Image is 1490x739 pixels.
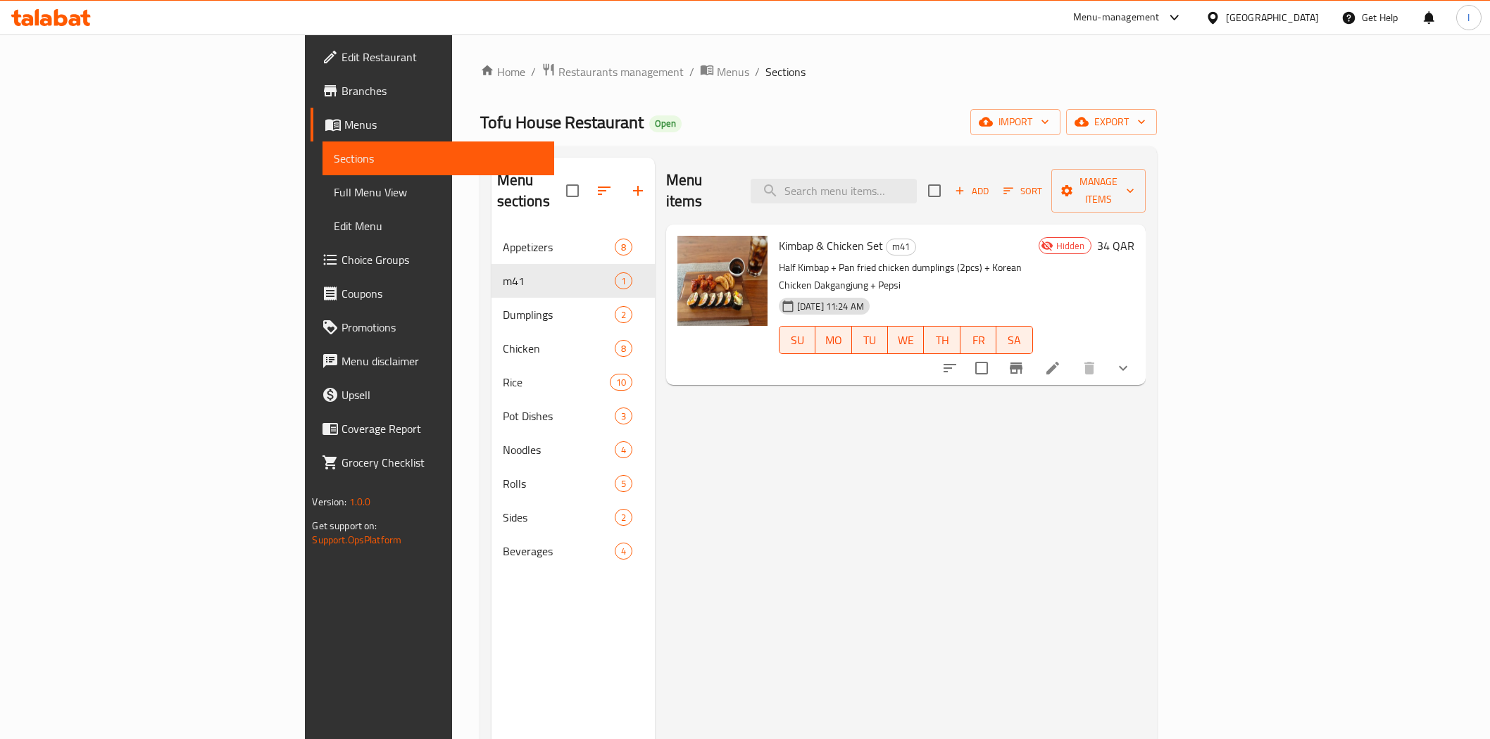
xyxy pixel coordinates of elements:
span: Rolls [503,475,615,492]
button: import [970,109,1060,135]
span: Get support on: [312,517,377,535]
span: Upsell [342,386,542,403]
div: items [615,306,632,323]
div: items [615,239,632,255]
span: Coupons [342,285,542,302]
button: Add [949,180,994,202]
div: Menu-management [1073,9,1160,26]
span: Noodles [503,441,615,458]
div: Noodles4 [492,433,655,467]
span: Menu disclaimer [342,353,542,369]
a: Coverage Report [311,412,553,446]
button: MO [815,326,851,354]
span: Dumplings [503,306,615,323]
span: Grocery Checklist [342,454,542,471]
a: Grocery Checklist [311,446,553,479]
span: 2 [615,511,632,524]
span: Chicken [503,340,615,357]
span: Select to update [967,353,996,383]
div: items [615,408,632,424]
span: SA [1002,330,1027,350]
span: Promotions [342,319,542,336]
img: Kimbap & Chicken Set [677,236,768,326]
span: Menus [717,63,749,80]
span: Add item [949,180,994,202]
span: 8 [615,241,632,254]
span: Pot Dishes [503,408,615,424]
div: Dumplings2 [492,298,655,331]
span: Edit Menu [334,217,542,234]
div: Beverages4 [492,534,655,568]
button: export [1066,109,1157,135]
span: m41 [503,272,615,289]
span: Tofu House Restaurant [480,106,644,138]
span: Sections [765,63,806,80]
a: Upsell [311,378,553,412]
span: 4 [615,443,632,457]
span: Beverages [503,543,615,560]
span: Sort [1003,183,1042,199]
a: Full Menu View [323,175,553,209]
span: 8 [615,342,632,355]
span: Sections [334,150,542,167]
a: Sections [323,141,553,175]
button: TH [924,326,960,354]
div: Open [649,115,682,132]
div: Sides2 [492,500,655,534]
span: Select all sections [558,176,587,206]
span: Edit Restaurant [342,49,542,65]
li: / [689,63,694,80]
div: Rolls5 [492,467,655,500]
a: Branches [311,74,553,108]
div: items [615,543,632,560]
button: SA [996,326,1032,354]
span: Version: [312,493,346,511]
button: Sort [1000,180,1046,202]
a: Choice Groups [311,243,553,277]
input: search [751,179,917,203]
span: 1.0.0 [349,493,371,511]
span: Sides [503,509,615,526]
div: items [615,475,632,492]
a: Menus [311,108,553,141]
span: Sort items [994,180,1051,202]
span: TU [858,330,882,350]
span: Sort sections [587,174,621,208]
span: Menus [344,116,542,133]
span: Rice [503,374,610,391]
span: 4 [615,545,632,558]
span: Add [953,183,991,199]
div: Pot Dishes3 [492,399,655,433]
span: export [1077,113,1146,131]
span: import [982,113,1049,131]
button: show more [1106,351,1140,385]
div: m411 [492,264,655,298]
p: Half Kimbap + Pan fried chicken dumplings (2pcs) + Korean Chicken Dakgangjung + Pepsi [779,259,1033,294]
li: / [755,63,760,80]
div: items [610,374,632,391]
span: 1 [615,274,632,288]
span: Choice Groups [342,251,542,268]
button: Add section [621,174,655,208]
span: Appetizers [503,239,615,255]
div: items [615,340,632,357]
a: Edit menu item [1044,360,1061,377]
button: Manage items [1051,169,1146,213]
button: SU [779,326,815,354]
span: Open [649,118,682,130]
div: Rice10 [492,365,655,399]
a: Edit Restaurant [311,40,553,74]
button: delete [1072,351,1106,385]
a: Restaurants management [541,63,684,81]
a: Menu disclaimer [311,344,553,378]
button: Branch-specific-item [999,351,1033,385]
div: items [615,441,632,458]
span: Hidden [1051,239,1091,253]
button: TU [852,326,888,354]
